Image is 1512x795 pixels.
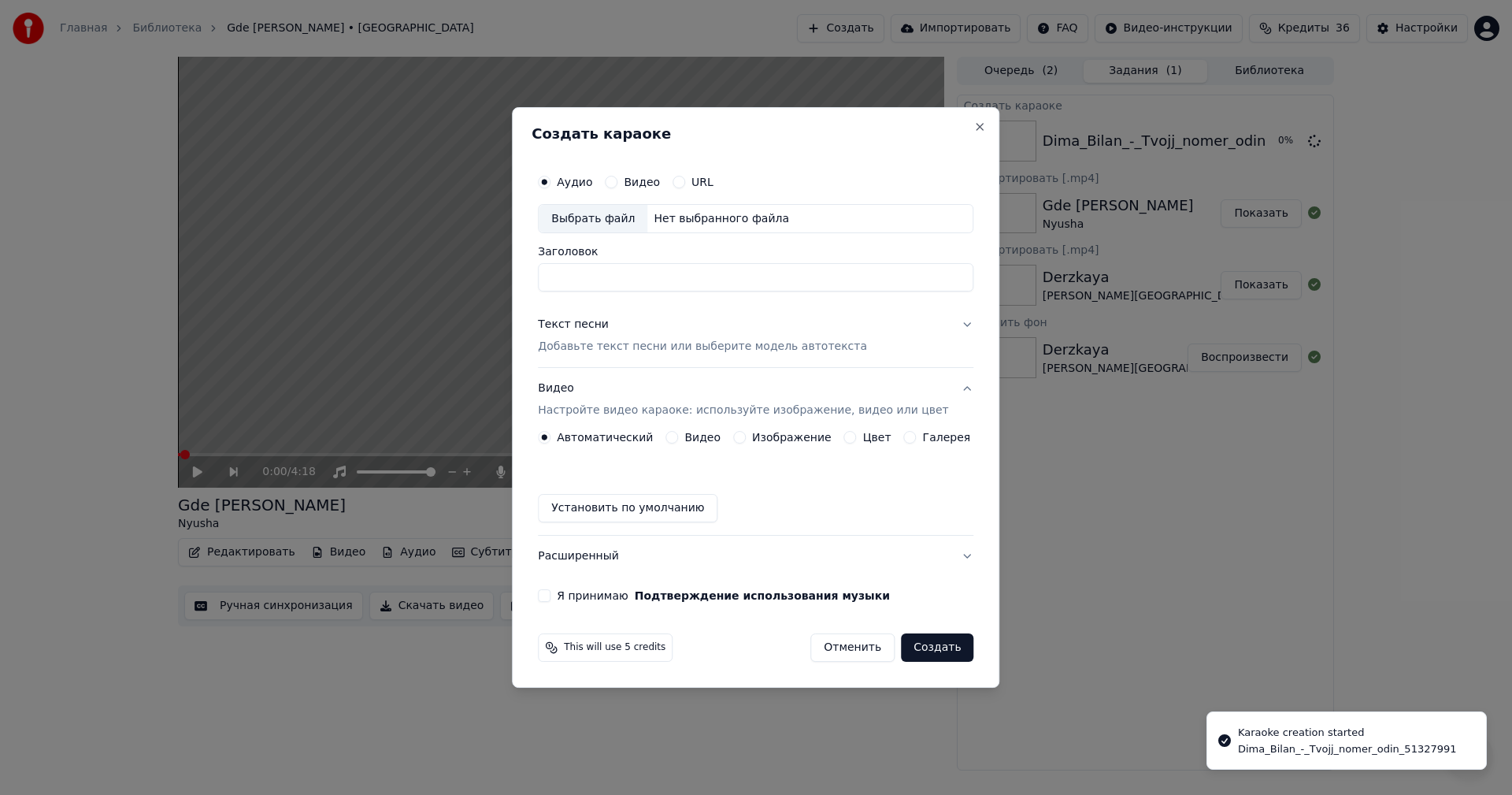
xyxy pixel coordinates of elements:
label: Автоматический [557,432,653,443]
p: Настройте видео караоке: используйте изображение, видео или цвет [538,403,948,418]
div: Выбрать файл [539,205,647,233]
span: This will use 5 credits [564,641,665,654]
div: Текст песни [538,318,609,333]
button: Расширенный [538,536,973,577]
button: Я принимаю [635,590,890,601]
label: Видео [624,176,660,188]
label: Я принимаю [557,590,890,601]
label: Изображение [752,432,832,443]
label: Видео [684,432,721,443]
div: Нет выбранного файла [647,211,795,227]
label: Заголовок [538,247,973,258]
div: Видео [538,381,948,419]
label: Цвет [863,432,891,443]
p: Добавьте текст песни или выберите модель автотекста [538,340,867,355]
h2: Создать караоке [532,127,980,141]
button: Отменить [810,633,895,662]
button: Текст песниДобавьте текст песни или выберите модель автотекста [538,305,973,368]
button: Установить по умолчанию [538,494,717,522]
label: Аудио [557,176,592,188]
label: URL [691,176,713,188]
button: ВидеоНастройте видео караоке: используйте изображение, видео или цвет [538,369,973,432]
label: Галерея [923,432,971,443]
button: Создать [901,633,973,662]
div: ВидеоНастройте видео караоке: используйте изображение, видео или цвет [538,431,973,535]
